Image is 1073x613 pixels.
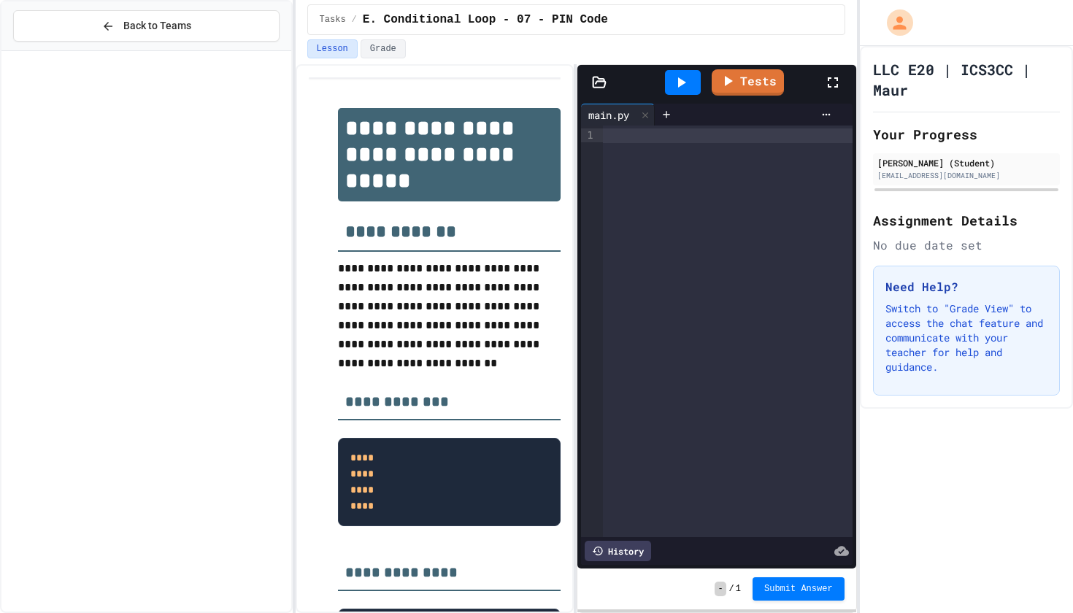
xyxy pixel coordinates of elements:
[715,582,726,596] span: -
[885,278,1047,296] h3: Need Help?
[361,39,406,58] button: Grade
[1012,555,1058,598] iframe: chat widget
[581,104,655,126] div: main.py
[736,583,741,595] span: 1
[873,236,1060,254] div: No due date set
[877,156,1055,169] div: [PERSON_NAME] (Student)
[13,10,280,42] button: Back to Teams
[581,128,596,142] div: 1
[307,39,358,58] button: Lesson
[764,583,833,595] span: Submit Answer
[952,491,1058,553] iframe: chat widget
[581,107,637,123] div: main.py
[873,210,1060,231] h2: Assignment Details
[885,301,1047,374] p: Switch to "Grade View" to access the chat feature and communicate with your teacher for help and ...
[585,541,651,561] div: History
[123,18,191,34] span: Back to Teams
[753,577,845,601] button: Submit Answer
[873,59,1060,100] h1: LLC E20 | ICS3CC | Maur
[729,583,734,595] span: /
[352,14,357,26] span: /
[873,124,1060,144] h2: Your Progress
[320,14,346,26] span: Tasks
[363,11,608,28] span: E. Conditional Loop - 07 - PIN Code
[712,69,784,96] a: Tests
[877,170,1055,181] div: [EMAIL_ADDRESS][DOMAIN_NAME]
[872,6,917,39] div: My Account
